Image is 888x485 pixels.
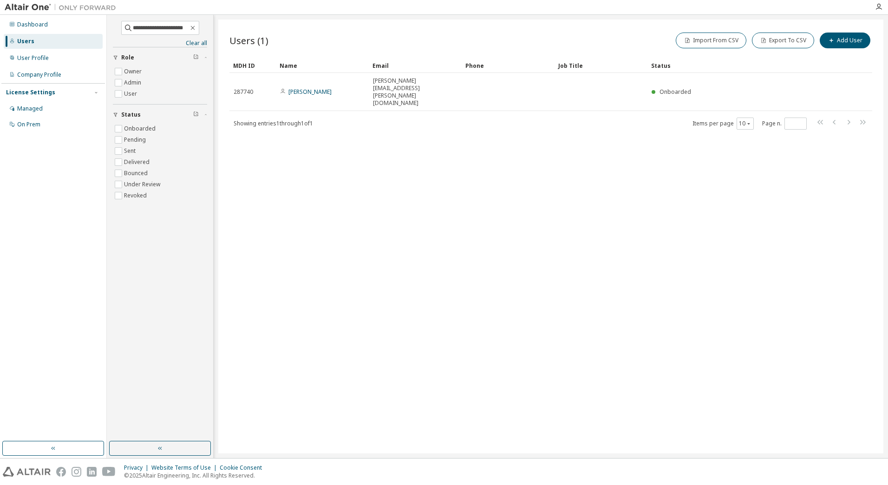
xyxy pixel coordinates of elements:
[17,21,48,28] div: Dashboard
[124,157,151,168] label: Delivered
[288,88,332,96] a: [PERSON_NAME]
[373,77,457,107] span: [PERSON_NAME][EMAIL_ADDRESS][PERSON_NAME][DOMAIN_NAME]
[121,111,141,118] span: Status
[676,33,746,48] button: Import From CSV
[762,118,807,130] span: Page n.
[820,33,870,48] button: Add User
[113,39,207,47] a: Clear all
[752,33,814,48] button: Export To CSV
[124,190,149,201] label: Revoked
[113,47,207,68] button: Role
[3,467,51,477] img: altair_logo.svg
[692,118,754,130] span: Items per page
[124,66,144,77] label: Owner
[124,134,148,145] label: Pending
[193,111,199,118] span: Clear filter
[372,58,458,73] div: Email
[124,179,162,190] label: Under Review
[124,88,139,99] label: User
[72,467,81,477] img: instagram.svg
[220,464,268,472] div: Cookie Consent
[124,123,157,134] label: Onboarded
[193,54,199,61] span: Clear filter
[233,58,272,73] div: MDH ID
[124,77,143,88] label: Admin
[17,38,34,45] div: Users
[6,89,55,96] div: License Settings
[113,105,207,125] button: Status
[229,34,268,47] span: Users (1)
[56,467,66,477] img: facebook.svg
[124,464,151,472] div: Privacy
[87,467,97,477] img: linkedin.svg
[17,105,43,112] div: Managed
[151,464,220,472] div: Website Terms of Use
[124,472,268,479] p: © 2025 Altair Engineering, Inc. All Rights Reserved.
[234,88,253,96] span: 287740
[659,88,691,96] span: Onboarded
[465,58,551,73] div: Phone
[234,119,313,127] span: Showing entries 1 through 1 of 1
[280,58,365,73] div: Name
[102,467,116,477] img: youtube.svg
[124,145,137,157] label: Sent
[739,120,751,127] button: 10
[651,58,824,73] div: Status
[17,71,61,79] div: Company Profile
[124,168,150,179] label: Bounced
[17,121,40,128] div: On Prem
[17,54,49,62] div: User Profile
[5,3,121,12] img: Altair One
[558,58,644,73] div: Job Title
[121,54,134,61] span: Role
